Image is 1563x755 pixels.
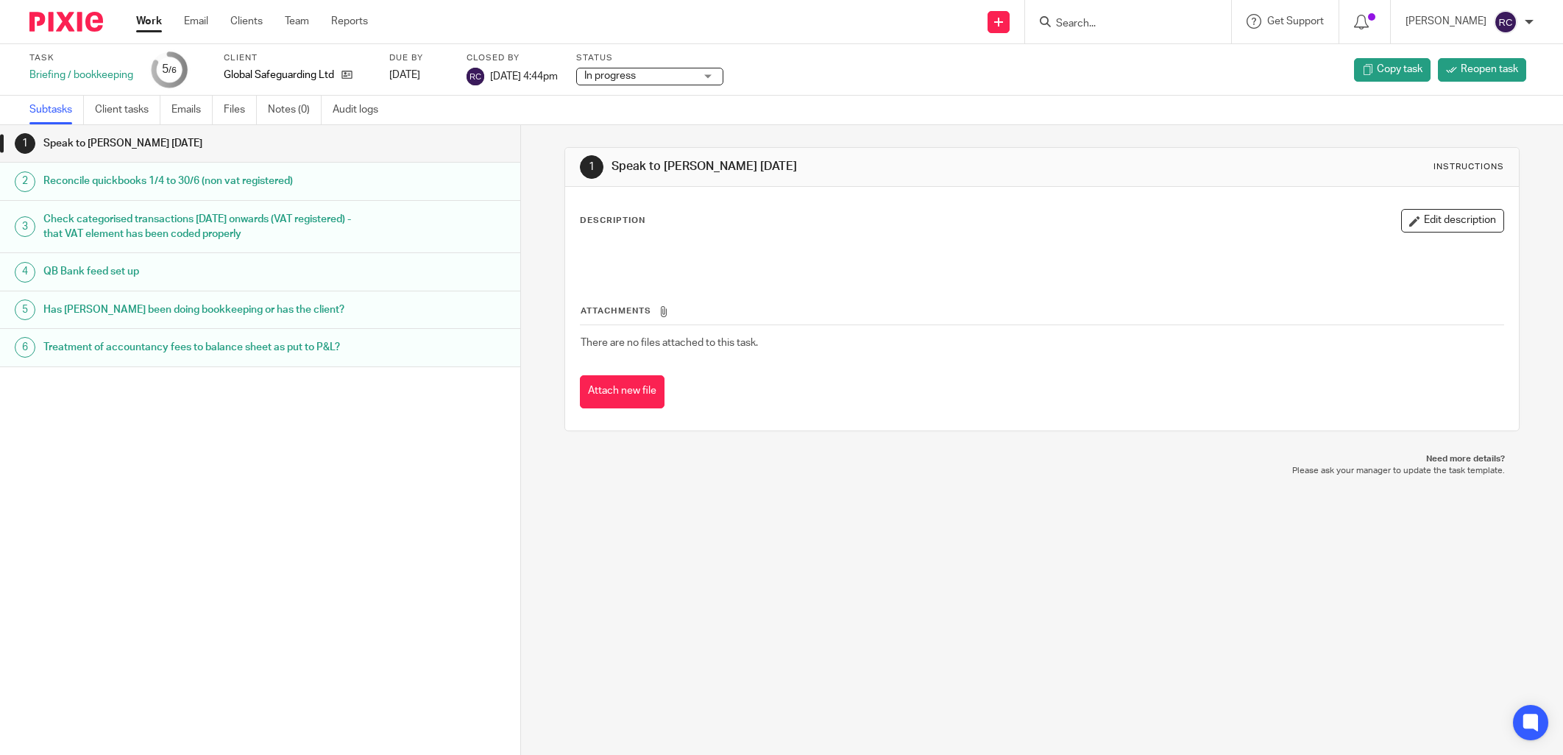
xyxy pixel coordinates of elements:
label: Task [29,52,133,64]
span: Attachments [581,307,651,315]
div: 6 [15,337,35,358]
div: [DATE] [389,68,448,82]
label: Closed by [467,52,558,64]
a: Reopen task [1438,58,1526,82]
span: Reopen task [1461,62,1518,77]
a: Client tasks [95,96,160,124]
div: 1 [580,155,603,179]
a: Subtasks [29,96,84,124]
p: Need more details? [579,453,1505,465]
h1: QB Bank feed set up [43,260,352,283]
label: Client [224,52,371,64]
div: 3 [15,216,35,237]
div: 5 [15,299,35,320]
img: svg%3E [1494,10,1517,34]
h1: Check categorised transactions [DATE] onwards (VAT registered) - that VAT element has been coded ... [43,208,352,246]
a: Reports [331,14,368,29]
a: Email [184,14,208,29]
div: 4 [15,262,35,283]
div: Briefing / bookkeeping [29,68,133,82]
h1: Has [PERSON_NAME] been doing bookkeeping or has the client? [43,299,352,321]
span: In progress [584,71,636,81]
img: Pixie [29,12,103,32]
a: Copy task [1354,58,1431,82]
a: Clients [230,14,263,29]
label: Status [576,52,723,64]
img: svg%3E [467,68,484,85]
input: Search [1055,18,1187,31]
div: 2 [15,171,35,192]
a: Notes (0) [268,96,322,124]
p: Description [580,215,645,227]
button: Attach new file [580,375,664,408]
p: Please ask your manager to update the task template. [579,465,1505,477]
h1: Treatment of accountancy fees to balance sheet as put to P&L? [43,336,352,358]
h1: Reconcile quickbooks 1/4 to 30/6 (non vat registered) [43,170,352,192]
span: Get Support [1267,16,1324,26]
span: There are no files attached to this task. [581,338,758,348]
h1: Speak to [PERSON_NAME] [DATE] [612,159,1074,174]
div: 5 [162,61,177,78]
small: /6 [169,66,177,74]
p: Global Safeguarding Ltd [224,68,334,82]
span: Copy task [1377,62,1422,77]
a: Emails [171,96,213,124]
a: Work [136,14,162,29]
a: Team [285,14,309,29]
div: Instructions [1433,161,1504,173]
div: 1 [15,133,35,154]
p: [PERSON_NAME] [1406,14,1486,29]
a: Files [224,96,257,124]
button: Edit description [1401,209,1504,233]
span: [DATE] 4:44pm [490,71,558,81]
label: Due by [389,52,448,64]
a: Audit logs [333,96,389,124]
h1: Speak to [PERSON_NAME] [DATE] [43,132,352,155]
